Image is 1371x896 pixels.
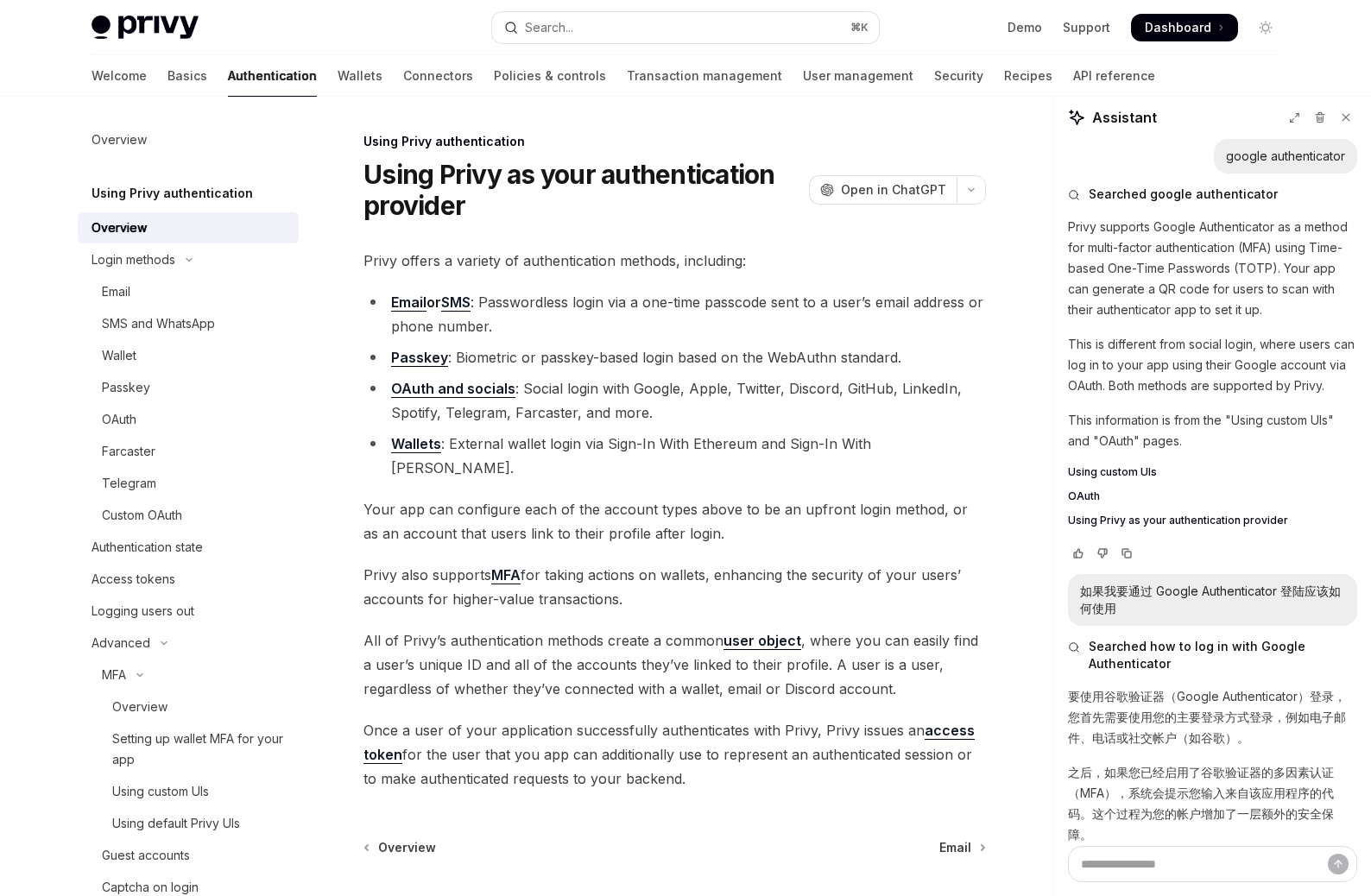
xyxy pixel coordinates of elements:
[78,340,299,371] a: Wallet
[1068,217,1357,320] p: Privy supports Google Authenticator as a method for multi-factor authentication (MFA) using Time-...
[1116,545,1137,562] button: Copy chat response
[363,249,986,273] span: Privy offers a variety of authentication methods, including:
[78,691,299,722] a: Overview
[723,632,801,650] a: user object
[363,563,986,611] span: Privy also supports for taking actions on wallets, enhancing the security of your users’ accounts...
[1252,14,1279,41] button: Toggle dark mode
[1073,55,1155,97] a: API reference
[1328,854,1349,874] button: Send message
[78,596,299,627] a: Logging users out
[363,497,986,546] span: Your app can configure each of the account types above to be an upfront login method, or as an ac...
[850,21,869,35] span: ⌘ K
[363,159,802,221] h1: Using Privy as your authentication provider
[102,845,190,866] div: Guest accounts
[102,473,156,494] div: Telegram
[391,293,426,312] a: Email
[78,532,299,563] a: Authentication state
[78,244,299,275] button: Toggle Login methods section
[92,601,194,622] div: Logging users out
[102,377,150,398] div: Passkey
[1068,489,1357,503] a: OAuth
[92,16,199,40] img: light logo
[1068,186,1357,203] button: Searched google authenticator
[78,308,299,339] a: SMS and WhatsApp
[78,500,299,531] a: Custom OAuth
[1068,762,1357,845] p: 之后，如果您已经启用了谷歌验证器的多因素认证（MFA），系统会提示您输入来自该应用程序的代码。这个过程为您的帐户增加了一层额外的安全保障。
[78,840,299,871] a: Guest accounts
[934,55,983,97] a: Security
[627,55,782,97] a: Transaction management
[1068,410,1357,451] p: This information is from the "Using custom UIs" and "OAuth" pages.
[525,17,573,38] div: Search...
[167,55,207,97] a: Basics
[492,12,879,43] button: Open search
[78,124,299,155] a: Overview
[841,181,946,199] span: Open in ChatGPT
[92,218,147,238] div: Overview
[78,276,299,307] a: Email
[112,729,288,770] div: Setting up wallet MFA for your app
[363,345,986,369] li: : Biometric or passkey-based login based on the WebAuthn standard.
[494,55,606,97] a: Policies & controls
[363,376,986,425] li: : Social login with Google, Apple, Twitter, Discord, GitHub, LinkedIn, Spotify, Telegram, Farcast...
[1226,148,1345,165] div: google authenticator
[1080,583,1345,617] div: 如果我要通过 Google Authenticator 登陆应该如何使用
[391,349,448,367] a: Passkey
[1068,514,1288,527] span: Using Privy as your authentication provider
[78,468,299,499] a: Telegram
[391,293,471,312] strong: or
[92,633,150,653] div: Advanced
[1068,489,1100,503] span: OAuth
[363,290,986,338] li: : Passwordless login via a one-time passcode sent to a user’s email address or phone number.
[78,436,299,467] a: Farcaster
[92,569,175,590] div: Access tokens
[1068,846,1357,882] textarea: Ask a question...
[112,781,209,802] div: Using custom UIs
[92,537,203,558] div: Authentication state
[102,313,215,334] div: SMS and WhatsApp
[391,435,441,453] a: Wallets
[1089,638,1357,672] span: Searched how to log in with Google Authenticator
[1092,107,1157,128] span: Assistant
[391,380,515,398] a: OAuth and socials
[803,55,913,97] a: User management
[92,249,175,270] div: Login methods
[403,55,473,97] a: Connectors
[102,345,136,366] div: Wallet
[338,55,382,97] a: Wallets
[102,505,182,526] div: Custom OAuth
[363,628,986,701] span: All of Privy’s authentication methods create a common , where you can easily find a user’s unique...
[78,212,299,243] a: Overview
[78,659,299,691] button: Toggle MFA section
[1068,686,1357,748] p: 要使用谷歌验证器（Google Authenticator）登录，您首先需要使用您的主要登录方式登录，例如电子邮件、电话或社交帐户（如谷歌）。
[1068,514,1357,527] a: Using Privy as your authentication provider
[102,281,130,302] div: Email
[1068,465,1157,479] span: Using custom UIs
[809,175,957,205] button: Open in ChatGPT
[78,404,299,435] a: OAuth
[363,133,986,150] div: Using Privy authentication
[78,808,299,839] a: Using default Privy UIs
[363,432,986,480] li: : External wallet login via Sign-In With Ethereum and Sign-In With [PERSON_NAME].
[1145,19,1211,36] span: Dashboard
[441,293,471,312] a: SMS
[1068,638,1357,672] button: Searched how to log in with Google Authenticator
[1004,55,1052,97] a: Recipes
[491,566,521,584] a: MFA
[102,409,136,430] div: OAuth
[1131,14,1238,41] a: Dashboard
[363,718,986,791] span: Once a user of your application successfully authenticates with Privy, Privy issues an for the us...
[78,628,299,659] button: Toggle Advanced section
[1063,19,1110,36] a: Support
[1068,545,1089,562] button: Vote that response was good
[112,813,240,834] div: Using default Privy UIs
[1008,19,1042,36] a: Demo
[78,776,299,807] a: Using custom UIs
[102,665,126,685] div: MFA
[1068,465,1357,479] a: Using custom UIs
[1068,334,1357,396] p: This is different from social login, where users can log in to your app using their Google accoun...
[1092,545,1113,562] button: Vote that response was not good
[102,441,155,462] div: Farcaster
[1089,186,1278,203] span: Searched google authenticator
[78,723,299,775] a: Setting up wallet MFA for your app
